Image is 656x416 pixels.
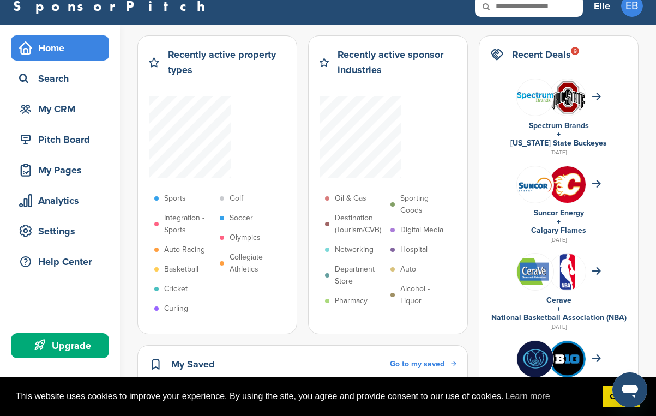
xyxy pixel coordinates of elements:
div: [DATE] [490,148,627,158]
a: [US_STATE] State Buckeyes [510,138,607,148]
a: National Basketball Association (NBA) [491,313,627,322]
a: Search [11,66,109,91]
p: Auto Racing [164,244,205,256]
a: My CRM [11,97,109,122]
img: Eum25tej 400x400 [549,341,586,377]
div: Settings [16,221,109,241]
p: Curling [164,303,188,315]
p: Digital Media [400,224,443,236]
p: Sports [164,192,186,204]
a: Pitch Board [11,127,109,152]
div: 9 [571,47,579,55]
p: Olympics [230,232,261,244]
img: Bi wggbs 400x400 [517,341,553,377]
img: Data [517,176,553,193]
p: Hospital [400,244,428,256]
div: Upgrade [16,336,109,355]
h2: Recent Deals [512,47,571,62]
span: Go to my saved [390,359,444,369]
img: Spectrum brands logo [517,92,553,103]
p: Cricket [164,283,188,295]
img: 5qbfb61w 400x400 [549,166,586,203]
a: + [557,217,561,226]
a: learn more about cookies [504,388,552,405]
a: My Pages [11,158,109,183]
div: Pitch Board [16,130,109,149]
a: Spectrum Brands [529,121,589,130]
a: Go to my saved [390,358,456,370]
a: + [557,130,561,139]
a: Help Center [11,249,109,274]
a: Calgary Flames [531,226,586,235]
p: Networking [335,244,374,256]
a: + [557,304,561,313]
div: My CRM [16,99,109,119]
p: Collegiate Athletics [230,251,280,275]
h2: My Saved [171,357,215,372]
p: Integration - Sports [164,212,214,236]
a: Cerave [546,296,571,305]
h2: Recently active sponsor industries [338,47,456,77]
div: Search [16,69,109,88]
a: Home [11,35,109,61]
div: Analytics [16,191,109,210]
img: Data?1415805899 [549,80,586,114]
a: Analytics [11,188,109,213]
a: Settings [11,219,109,244]
p: Alcohol - Liquor [400,283,450,307]
span: This website uses cookies to improve your experience. By using the site, you agree and provide co... [16,388,594,405]
a: Upgrade [11,333,109,358]
div: [DATE] [490,235,627,245]
div: [DATE] [490,322,627,332]
p: Department Store [335,263,385,287]
div: Home [16,38,109,58]
p: Destination (Tourism/CVB) [335,212,385,236]
h2: Recently active property types [168,47,286,77]
div: My Pages [16,160,109,180]
p: Golf [230,192,243,204]
img: Open uri20141112 64162 izwz7i?1415806587 [549,254,586,290]
p: Soccer [230,212,253,224]
p: Basketball [164,263,198,275]
a: dismiss cookie message [603,386,640,408]
a: Suncor Energy [534,208,584,218]
p: Sporting Goods [400,192,450,216]
img: Data [517,258,553,285]
div: Help Center [16,252,109,272]
p: Oil & Gas [335,192,366,204]
p: Auto [400,263,416,275]
iframe: Button to launch messaging window [612,372,647,407]
p: Pharmacy [335,295,368,307]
